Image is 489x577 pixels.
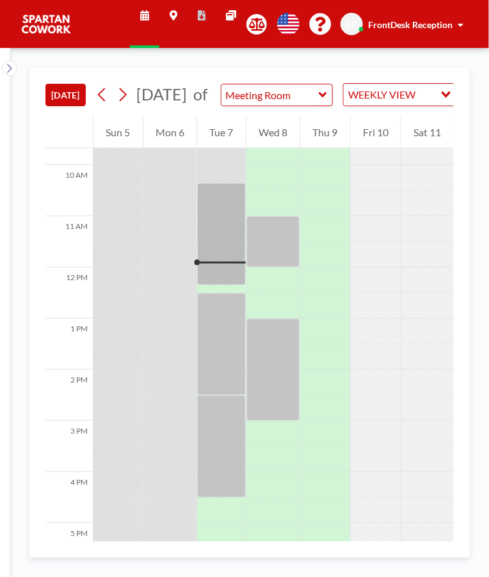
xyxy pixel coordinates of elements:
input: Search for option [420,86,433,103]
span: FrontDesk Reception [368,19,453,30]
div: 4 PM [45,472,93,523]
div: Search for option [344,84,454,106]
span: WEEKLY VIEW [346,86,419,103]
span: FR [346,19,357,30]
div: Thu 9 [300,116,350,148]
div: 1 PM [45,319,93,370]
div: Wed 8 [246,116,300,148]
div: Sun 5 [93,116,143,148]
div: Fri 10 [351,116,401,148]
div: 5 PM [45,523,93,574]
div: Sat 11 [401,116,454,148]
span: [DATE] [136,84,187,104]
img: organization-logo [20,12,72,37]
span: of [193,84,207,104]
div: 11 AM [45,216,93,267]
button: [DATE] [45,84,86,106]
div: 12 PM [45,267,93,319]
div: Mon 6 [143,116,197,148]
div: 2 PM [45,370,93,421]
input: Meeting Room [221,84,319,106]
div: 10 AM [45,165,93,216]
div: Tue 7 [197,116,246,148]
div: 3 PM [45,421,93,472]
